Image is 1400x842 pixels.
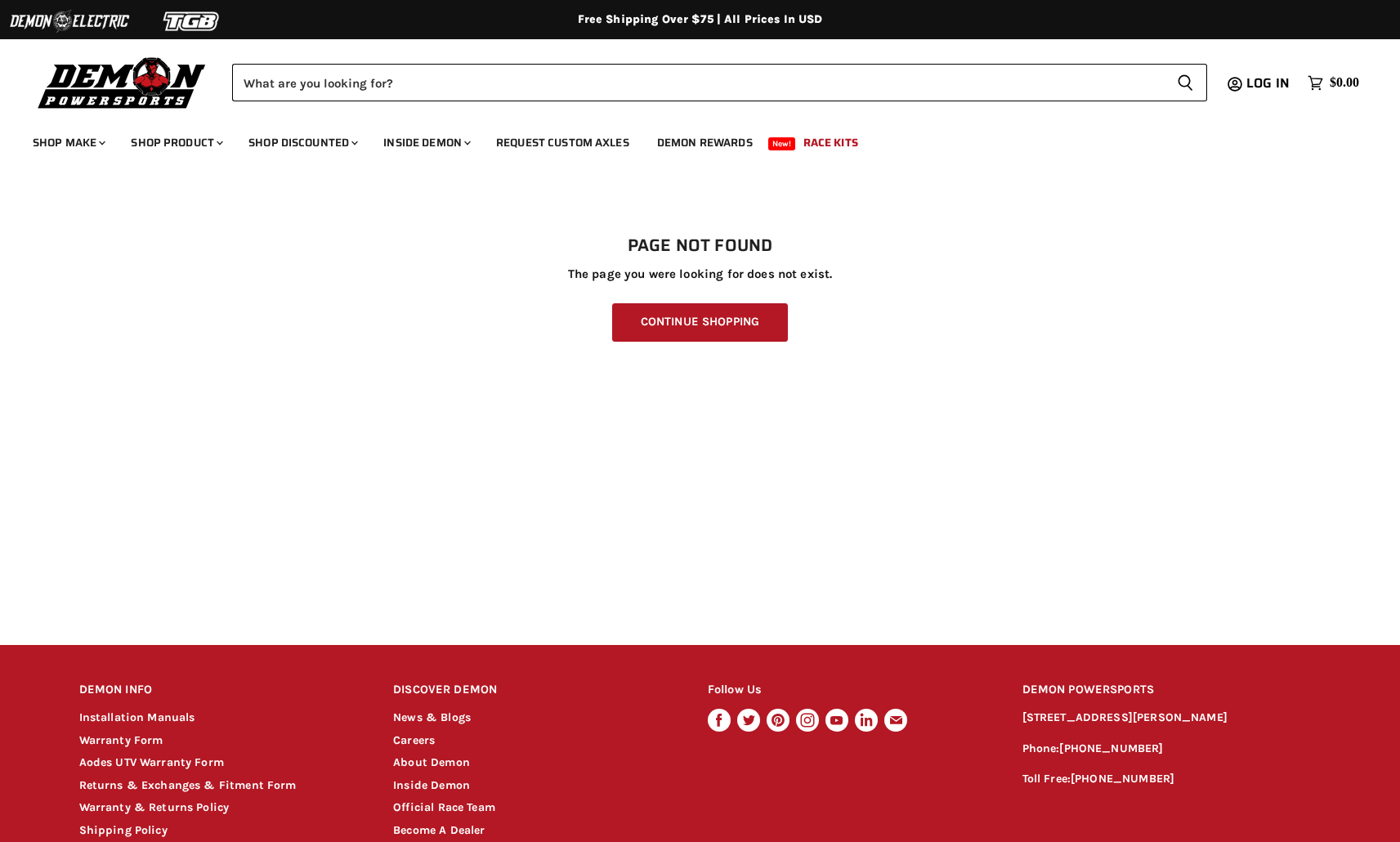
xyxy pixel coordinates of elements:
[79,778,297,792] a: Returns & Exchanges & Fitment Form
[79,710,195,724] a: Installation Manuals
[8,6,131,37] img: Demon Electric Logo 2
[236,126,368,159] a: Shop Discounted
[79,236,1322,256] h1: Page not found
[1022,709,1322,728] p: [STREET_ADDRESS][PERSON_NAME]
[708,671,991,710] h2: Follow Us
[1022,770,1322,789] p: Toll Free:
[47,12,1354,27] div: Free Shipping Over $75 | All Prices In USD
[33,53,212,111] img: Demon Powersports
[1239,76,1299,91] a: Log in
[79,267,1322,281] p: The page you were looking for does not exist.
[393,778,470,792] a: Inside Demon
[1299,71,1367,95] a: $0.00
[79,671,363,710] h2: DEMON INFO
[79,823,168,837] a: Shipping Policy
[1246,73,1290,93] span: Log in
[484,126,642,159] a: Request Custom Axles
[79,800,230,814] a: Warranty & Returns Policy
[20,119,1355,159] ul: Main menu
[393,800,495,814] a: Official Race Team
[79,733,163,747] a: Warranty Form
[393,671,677,710] h2: DISCOVER DEMON
[393,755,470,769] a: About Demon
[393,823,485,837] a: Become A Dealer
[1164,64,1207,101] button: Search
[768,137,796,150] span: New!
[1071,772,1174,786] a: [PHONE_NUMBER]
[1330,75,1359,91] span: $0.00
[1022,740,1322,759] p: Phone:
[645,126,765,159] a: Demon Rewards
[20,126,115,159] a: Shop Make
[371,126,481,159] a: Inside Demon
[612,303,788,342] a: Continue Shopping
[79,755,224,769] a: Aodes UTV Warranty Form
[119,126,233,159] a: Shop Product
[131,6,253,37] img: TGB Logo 2
[232,64,1164,101] input: Search
[1022,671,1322,710] h2: DEMON POWERSPORTS
[232,64,1207,101] form: Product
[1059,741,1163,755] a: [PHONE_NUMBER]
[791,126,870,159] a: Race Kits
[393,710,471,724] a: News & Blogs
[393,733,435,747] a: Careers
